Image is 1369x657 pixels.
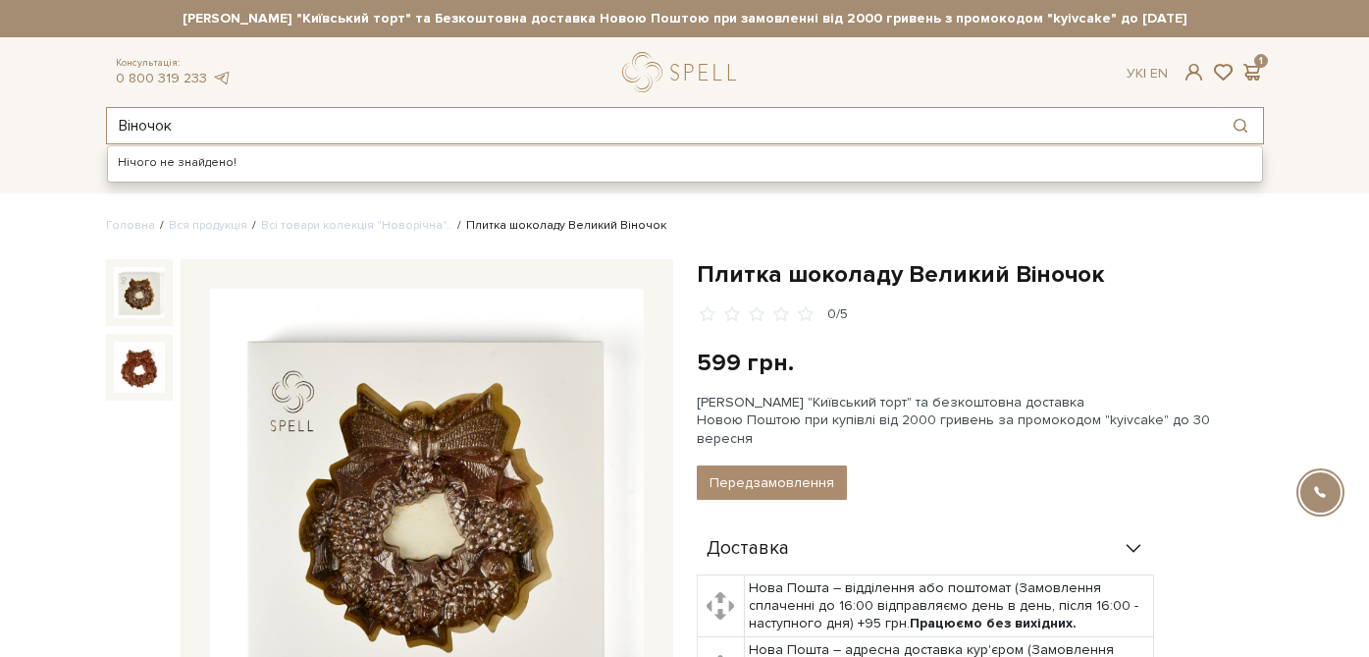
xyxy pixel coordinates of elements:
button: Передзамовлення [697,465,847,500]
a: telegram [212,70,232,86]
span: | [1143,65,1146,82]
img: Плитка шоколаду Великий Віночок [114,342,165,393]
h1: Плитка шоколаду Великий Віночок [697,259,1264,290]
a: Всі товари колекція "Новорічна".. [261,218,452,233]
a: 0 800 319 233 [116,70,207,86]
input: Пошук товару у каталозі [107,108,1218,143]
div: Ук [1127,65,1168,82]
div: Нічого не знайдено! [118,154,1252,171]
div: 0/5 [827,305,848,324]
strong: [PERSON_NAME] "Київський торт" та Безкоштовна доставка Новою Поштою при замовленні від 2000 гриве... [106,10,1264,27]
a: logo [622,52,745,92]
span: Доставка [707,540,789,558]
a: Каталог [106,154,181,185]
button: Пошук товару у каталозі [1218,108,1263,143]
b: Працюємо без вихідних. [910,615,1077,631]
span: Консультація: [116,57,232,70]
img: Плитка шоколаду Великий Віночок [114,267,165,318]
a: En [1150,65,1168,82]
li: Плитка шоколаду Великий Віночок [452,217,666,235]
a: Головна [106,218,155,233]
div: 599 грн. [697,348,794,378]
td: Нова Пошта – відділення або поштомат (Замовлення сплаченні до 16:00 відправляємо день в день, піс... [744,575,1153,637]
a: Вся продукція [169,218,247,233]
div: [PERSON_NAME] "Київський торт" та безкоштовна доставка Новою Поштою при купівлі від 2000 гривень ... [697,394,1264,448]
